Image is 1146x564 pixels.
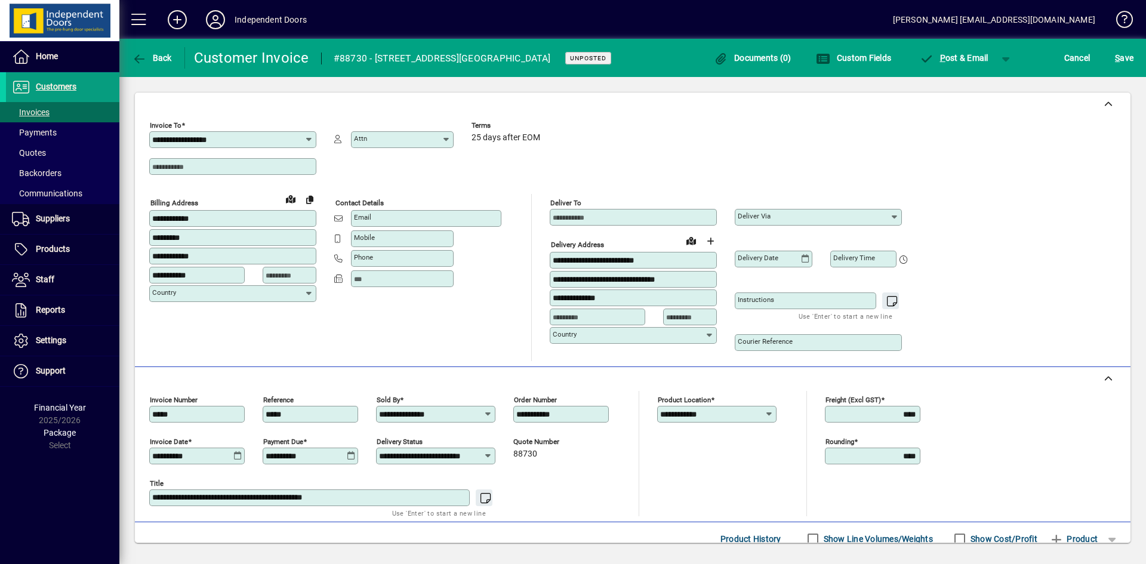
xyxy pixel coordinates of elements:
[833,254,875,262] mat-label: Delivery time
[36,214,70,223] span: Suppliers
[152,288,176,297] mat-label: Country
[913,47,994,69] button: Post & Email
[821,533,933,545] label: Show Line Volumes/Weights
[1112,47,1136,69] button: Save
[1115,48,1133,67] span: ave
[119,47,185,69] app-page-header-button: Back
[150,396,198,404] mat-label: Invoice number
[714,53,791,63] span: Documents (0)
[716,528,786,550] button: Product History
[194,48,309,67] div: Customer Invoice
[813,47,894,69] button: Custom Fields
[513,438,585,446] span: Quote number
[263,396,294,404] mat-label: Reference
[354,233,375,242] mat-label: Mobile
[150,121,181,130] mat-label: Invoice To
[738,295,774,304] mat-label: Instructions
[472,133,540,143] span: 25 days after EOM
[6,356,119,386] a: Support
[658,396,711,404] mat-label: Product location
[377,396,400,404] mat-label: Sold by
[1064,48,1090,67] span: Cancel
[6,143,119,163] a: Quotes
[570,54,606,62] span: Unposted
[36,335,66,345] span: Settings
[1043,528,1104,550] button: Product
[6,204,119,234] a: Suppliers
[6,163,119,183] a: Backorders
[968,533,1037,545] label: Show Cost/Profit
[816,53,891,63] span: Custom Fields
[235,10,307,29] div: Independent Doors
[36,82,76,91] span: Customers
[334,49,551,68] div: #88730 - [STREET_ADDRESS][GEOGRAPHIC_DATA]
[550,199,581,207] mat-label: Deliver To
[6,122,119,143] a: Payments
[150,479,164,488] mat-label: Title
[738,337,793,346] mat-label: Courier Reference
[553,330,577,338] mat-label: Country
[36,244,70,254] span: Products
[158,9,196,30] button: Add
[738,254,778,262] mat-label: Delivery date
[6,42,119,72] a: Home
[354,213,371,221] mat-label: Email
[300,190,319,209] button: Copy to Delivery address
[701,232,720,251] button: Choose address
[6,326,119,356] a: Settings
[6,295,119,325] a: Reports
[6,265,119,295] a: Staff
[1061,47,1093,69] button: Cancel
[354,134,367,143] mat-label: Attn
[1049,529,1098,548] span: Product
[196,9,235,30] button: Profile
[377,437,423,446] mat-label: Delivery status
[36,275,54,284] span: Staff
[514,396,557,404] mat-label: Order number
[825,437,854,446] mat-label: Rounding
[36,51,58,61] span: Home
[12,128,57,137] span: Payments
[354,253,373,261] mat-label: Phone
[472,122,543,130] span: Terms
[940,53,945,63] span: P
[34,403,86,412] span: Financial Year
[6,183,119,204] a: Communications
[132,53,172,63] span: Back
[263,437,303,446] mat-label: Payment due
[281,189,300,208] a: View on map
[150,437,188,446] mat-label: Invoice date
[682,231,701,250] a: View on map
[12,107,50,117] span: Invoices
[513,449,537,459] span: 88730
[44,428,76,437] span: Package
[12,168,61,178] span: Backorders
[893,10,1095,29] div: [PERSON_NAME] [EMAIL_ADDRESS][DOMAIN_NAME]
[1115,53,1120,63] span: S
[738,212,771,220] mat-label: Deliver via
[36,366,66,375] span: Support
[825,396,881,404] mat-label: Freight (excl GST)
[711,47,794,69] button: Documents (0)
[799,309,892,323] mat-hint: Use 'Enter' to start a new line
[392,506,486,520] mat-hint: Use 'Enter' to start a new line
[6,235,119,264] a: Products
[129,47,175,69] button: Back
[720,529,781,548] span: Product History
[12,189,82,198] span: Communications
[12,148,46,158] span: Quotes
[6,102,119,122] a: Invoices
[1107,2,1131,41] a: Knowledge Base
[36,305,65,315] span: Reports
[919,53,988,63] span: ost & Email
